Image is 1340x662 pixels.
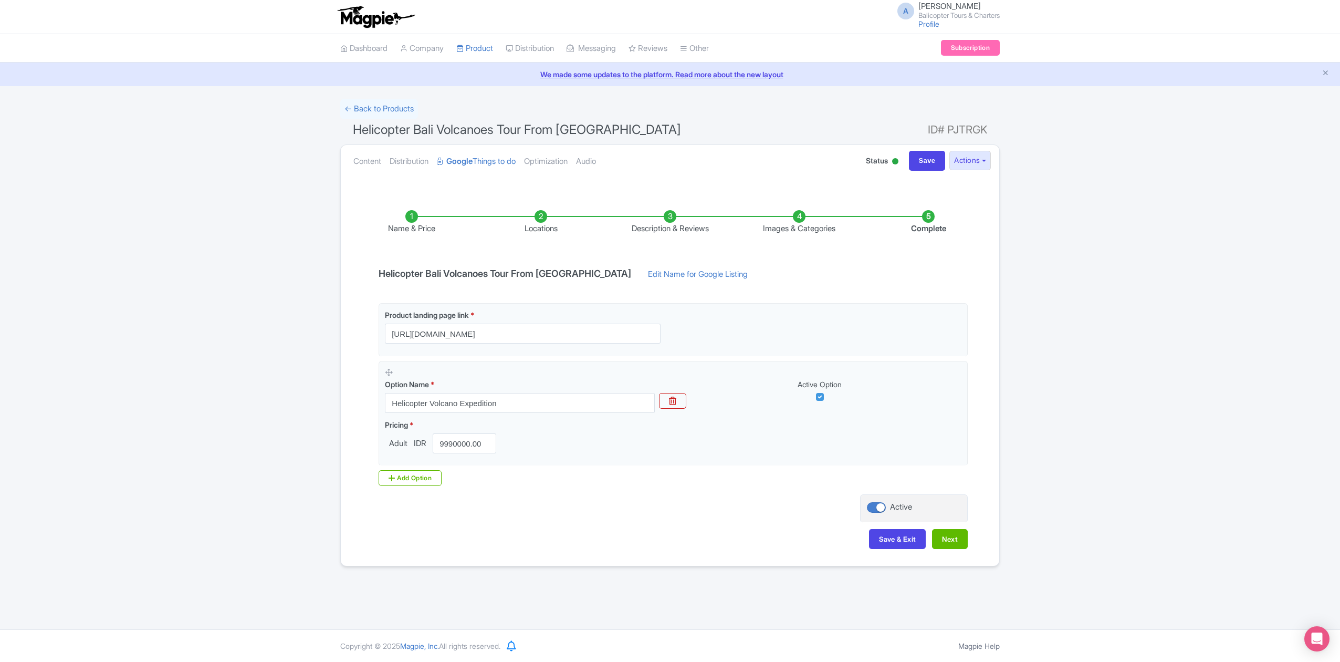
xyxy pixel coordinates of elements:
[340,99,418,119] a: ← Back to Products
[476,210,605,235] li: Locations
[864,210,993,235] li: Complete
[932,529,968,549] button: Next
[798,380,842,389] span: Active Option
[891,2,1000,19] a: A [PERSON_NAME] Balicopter Tours & Charters
[909,151,946,171] input: Save
[347,210,476,235] li: Name & Price
[680,34,709,63] a: Other
[334,640,507,651] div: Copyright © 2025 All rights reserved.
[433,433,496,453] input: 0.00
[866,155,888,166] span: Status
[437,145,516,178] a: GoogleThings to do
[890,154,901,170] div: Active
[390,145,428,178] a: Distribution
[385,420,408,429] span: Pricing
[6,69,1334,80] a: We made some updates to the platform. Read more about the new layout
[1304,626,1329,651] div: Open Intercom Messenger
[385,324,661,344] input: Product landing page link
[1322,68,1329,80] button: Close announcement
[941,40,1000,56] a: Subscription
[446,156,473,168] strong: Google
[353,122,681,137] span: Helicopter Bali Volcanoes Tour From [GEOGRAPHIC_DATA]
[918,1,981,11] span: [PERSON_NAME]
[897,3,914,19] span: A
[890,501,912,513] div: Active
[506,34,554,63] a: Distribution
[412,438,428,450] span: IDR
[567,34,616,63] a: Messaging
[400,34,444,63] a: Company
[576,145,596,178] a: Audio
[958,642,1000,650] a: Magpie Help
[637,268,758,285] a: Edit Name for Google Listing
[949,151,991,170] button: Actions
[385,393,655,413] input: Option Name
[918,12,1000,19] small: Balicopter Tours & Charters
[340,34,388,63] a: Dashboard
[385,380,429,389] span: Option Name
[918,19,939,28] a: Profile
[379,470,442,486] div: Add Option
[335,5,416,28] img: logo-ab69f6fb50320c5b225c76a69d11143b.png
[385,311,469,319] span: Product landing page link
[869,529,926,549] button: Save & Exit
[400,642,439,650] span: Magpie, Inc.
[372,268,637,279] h4: Helicopter Bali Volcanoes Tour From [GEOGRAPHIC_DATA]
[385,438,412,450] span: Adult
[629,34,667,63] a: Reviews
[456,34,493,63] a: Product
[735,210,864,235] li: Images & Categories
[353,145,381,178] a: Content
[524,145,568,178] a: Optimization
[928,119,987,140] span: ID# PJTRGK
[605,210,735,235] li: Description & Reviews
